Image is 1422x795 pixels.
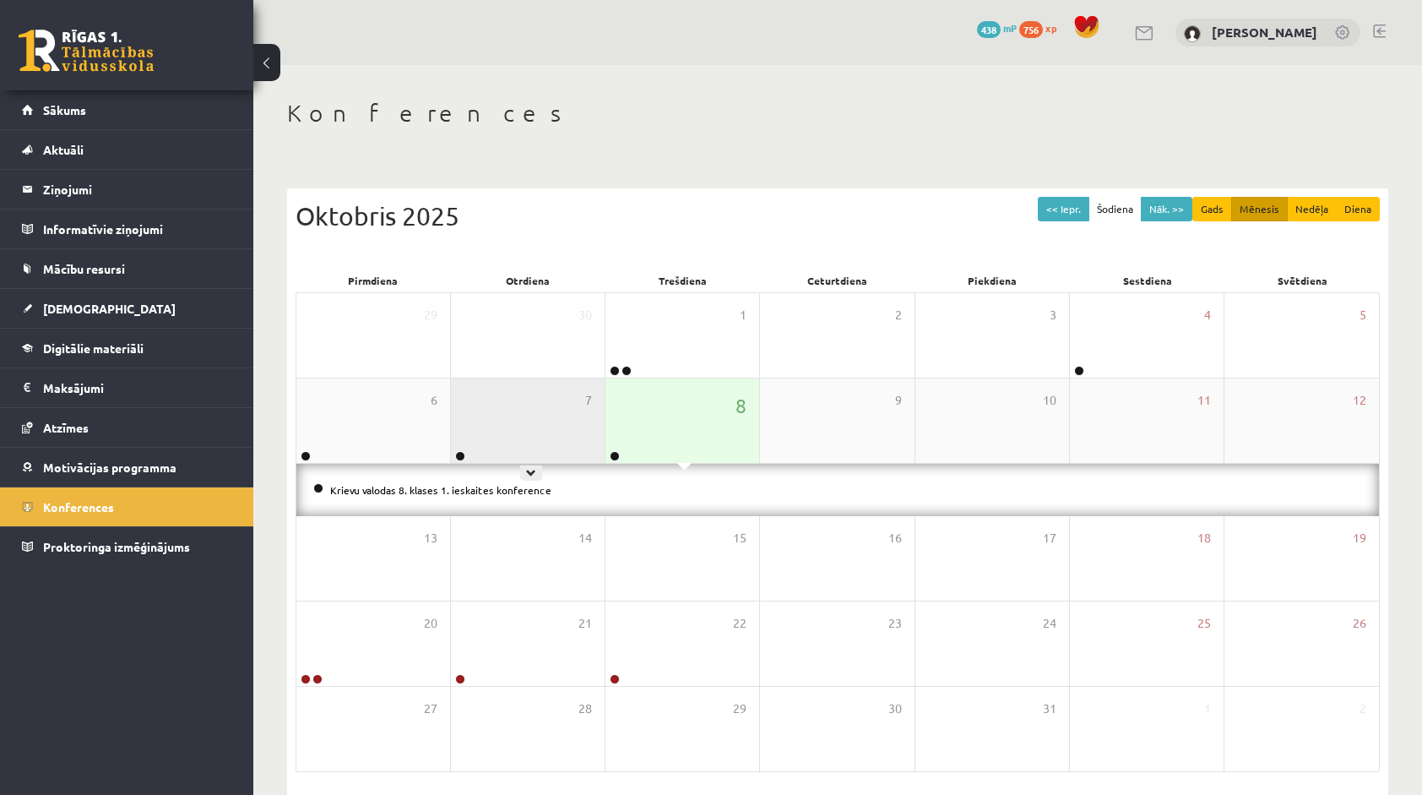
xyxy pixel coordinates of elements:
[43,499,114,515] span: Konferences
[1231,197,1288,221] button: Mēnesis
[578,614,592,633] span: 21
[733,529,746,547] span: 15
[22,170,232,209] a: Ziņojumi
[740,306,746,324] span: 1
[1050,306,1056,324] span: 3
[43,102,86,117] span: Sākums
[43,301,176,316] span: [DEMOGRAPHIC_DATA]
[1360,700,1366,718] span: 2
[43,142,84,157] span: Aktuāli
[888,529,902,547] span: 16
[22,90,232,129] a: Sākums
[895,306,902,324] span: 2
[424,306,437,324] span: 29
[450,269,605,292] div: Otrdiena
[424,700,437,718] span: 27
[43,539,190,554] span: Proktoringa izmēģinājums
[1038,197,1089,221] button: << Iepr.
[1043,614,1056,633] span: 24
[1003,21,1017,35] span: mP
[1287,197,1337,221] button: Nedēļa
[1045,21,1056,35] span: xp
[1070,269,1224,292] div: Sestdiena
[43,340,144,356] span: Digitālie materiāli
[578,529,592,547] span: 14
[22,368,232,407] a: Maksājumi
[43,170,232,209] legend: Ziņojumi
[22,289,232,328] a: [DEMOGRAPHIC_DATA]
[22,249,232,288] a: Mācību resursi
[1204,700,1211,718] span: 1
[1184,25,1201,42] img: Estere Apaļka
[1043,700,1056,718] span: 31
[330,483,551,497] a: Krievu valodas 8. klases 1. ieskaites konference
[915,269,1070,292] div: Piekdiena
[1353,391,1366,410] span: 12
[1141,197,1192,221] button: Nāk. >>
[578,700,592,718] span: 28
[578,306,592,324] span: 30
[296,197,1380,235] div: Oktobris 2025
[1197,391,1211,410] span: 11
[1225,269,1380,292] div: Svētdiena
[977,21,1001,38] span: 438
[888,700,902,718] span: 30
[1360,306,1366,324] span: 5
[733,700,746,718] span: 29
[22,329,232,368] a: Digitālie materiāli
[1197,614,1211,633] span: 25
[424,529,437,547] span: 13
[1212,24,1317,41] a: [PERSON_NAME]
[22,527,232,566] a: Proktoringa izmēģinājums
[1336,197,1380,221] button: Diena
[22,448,232,487] a: Motivācijas programma
[760,269,915,292] div: Ceturtdiena
[1019,21,1065,35] a: 756 xp
[296,269,450,292] div: Pirmdiena
[19,30,154,72] a: Rīgas 1. Tālmācības vidusskola
[605,269,760,292] div: Trešdiena
[43,210,232,248] legend: Informatīvie ziņojumi
[1197,529,1211,547] span: 18
[22,487,232,526] a: Konferences
[1043,529,1056,547] span: 17
[895,391,902,410] span: 9
[1043,391,1056,410] span: 10
[431,391,437,410] span: 6
[977,21,1017,35] a: 438 mP
[43,460,176,475] span: Motivācijas programma
[733,614,746,633] span: 22
[1192,197,1232,221] button: Gads
[585,391,592,410] span: 7
[22,130,232,169] a: Aktuāli
[43,261,125,276] span: Mācību resursi
[1353,529,1366,547] span: 19
[1019,21,1043,38] span: 756
[287,99,1388,128] h1: Konferences
[43,368,232,407] legend: Maksājumi
[888,614,902,633] span: 23
[424,614,437,633] span: 20
[22,210,232,248] a: Informatīvie ziņojumi
[22,408,232,447] a: Atzīmes
[1353,614,1366,633] span: 26
[1088,197,1142,221] button: Šodiena
[1204,306,1211,324] span: 4
[735,391,746,420] span: 8
[43,420,89,435] span: Atzīmes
